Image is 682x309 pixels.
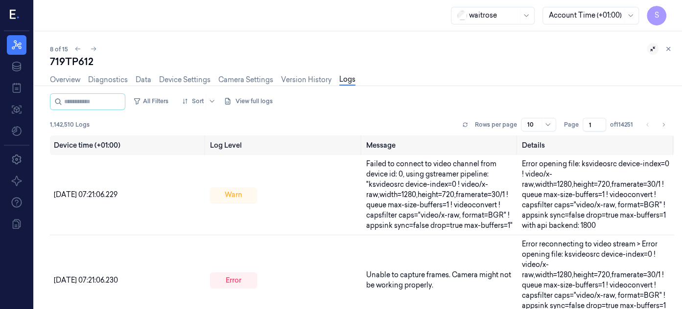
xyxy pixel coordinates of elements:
th: Message [362,135,518,155]
a: Device Settings [159,75,211,85]
button: S [647,6,666,25]
div: 719TP612 [50,55,674,68]
span: Failed to connect to video channel from device id: 0, using gstreamer pipeline: "ksvideosrc devic... [366,159,513,230]
a: Camera Settings [218,75,273,85]
th: Log Level [206,135,362,155]
button: All Filters [129,93,172,109]
nav: pagination [641,118,670,132]
a: Logs [339,74,355,86]
th: Device time (+01:00) [50,135,206,155]
span: [DATE] 07:21:06.230 [54,276,118,285]
a: Data [136,75,151,85]
span: Unable to capture frames. Camera might not be working properly. [366,270,511,289]
a: Diagnostics [88,75,128,85]
div: error [210,272,257,288]
span: Page [564,120,579,129]
span: [DATE] 07:21:06.229 [54,190,118,199]
button: View full logs [224,93,277,109]
a: Overview [50,75,80,85]
span: Error opening file: ksvideosrc device-index=0 ! video/x-raw,width=1280,height=720,framerate=30/1 ... [522,159,669,230]
th: Details [518,135,674,155]
span: 1,142,510 Logs [50,120,90,129]
div: warn [210,187,257,203]
a: Version History [281,75,331,85]
p: Rows per page [475,120,517,129]
button: Go to next page [657,118,670,132]
span: of 114251 [610,120,633,129]
span: 8 of 15 [50,45,68,53]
